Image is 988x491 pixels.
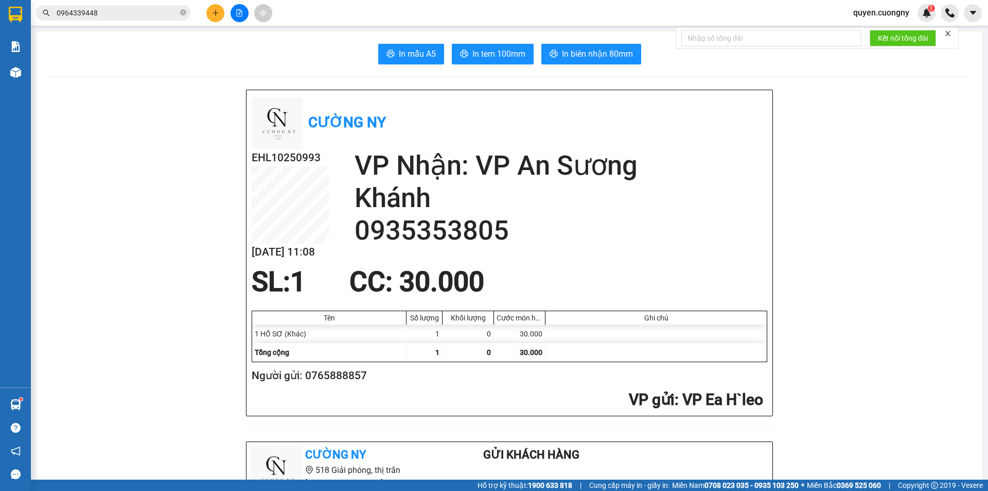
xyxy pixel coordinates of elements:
button: plus [206,4,224,22]
span: caret-down [968,8,978,18]
button: caret-down [964,4,982,22]
span: printer [550,49,558,59]
span: 1 [290,266,306,298]
span: 1 [435,348,439,357]
span: environment [305,466,313,474]
div: CC : 30.000 [343,266,490,297]
sup: 1 [928,5,935,12]
span: ⚪️ [801,483,804,487]
img: solution-icon [10,41,21,52]
span: SL: [252,266,290,298]
h2: Khánh [355,182,767,214]
div: Số lượng [409,314,439,322]
div: Ghi chú [548,314,764,322]
b: Cường Ny [308,114,386,131]
span: close [944,30,951,37]
div: Tên [255,314,403,322]
span: printer [460,49,468,59]
b: Cường Ny [305,448,366,461]
sup: 1 [20,398,23,401]
span: notification [11,446,21,456]
h2: : VP Ea H`leo [252,390,763,411]
span: close-circle [180,9,186,15]
span: Miền Bắc [807,480,881,491]
h2: VP Nhận: VP An Sương [355,149,767,182]
div: Khối lượng [445,314,491,322]
button: printerIn tem 100mm [452,44,534,64]
span: In tem 100mm [472,47,525,60]
span: close-circle [180,8,186,18]
span: In biên nhận 80mm [562,47,633,60]
strong: 0708 023 035 - 0935 103 250 [704,481,799,489]
span: search [43,9,50,16]
img: icon-new-feature [922,8,931,18]
img: logo-vxr [9,7,22,22]
img: warehouse-icon [10,67,21,78]
span: In mẫu A5 [399,47,436,60]
h2: [DATE] 11:08 [252,244,329,261]
span: printer [386,49,395,59]
span: 1 [929,5,933,12]
div: Cước món hàng [497,314,542,322]
div: 1 [407,325,443,343]
strong: 0369 525 060 [837,481,881,489]
b: Gửi khách hàng [483,448,579,461]
span: question-circle [11,423,21,433]
span: Miền Nam [672,480,799,491]
span: copyright [931,482,938,489]
span: Kết nối tổng đài [878,32,928,44]
button: printerIn biên nhận 80mm [541,44,641,64]
div: 0 [443,325,494,343]
span: | [580,480,581,491]
strong: 1900 633 818 [528,481,572,489]
span: VP gửi [629,391,675,409]
h2: 0935353805 [355,214,767,247]
img: warehouse-icon [10,399,21,410]
h2: Người gửi: 0765888857 [252,367,763,384]
button: file-add [231,4,249,22]
span: | [889,480,890,491]
div: 30.000 [494,325,545,343]
span: plus [212,9,219,16]
img: phone-icon [945,8,955,18]
input: Tìm tên, số ĐT hoặc mã đơn [57,7,178,19]
img: logo.jpg [252,98,303,149]
span: aim [259,9,267,16]
button: aim [254,4,272,22]
li: 518 Giải phóng, thị trấn [GEOGRAPHIC_DATA] [251,464,442,489]
span: 0 [487,348,491,357]
span: file-add [236,9,243,16]
span: quyen.cuongny [845,6,918,19]
h2: EHL10250993 [252,149,329,166]
span: 30.000 [520,348,542,357]
button: Kết nối tổng đài [870,30,936,46]
span: Cung cấp máy in - giấy in: [589,480,669,491]
input: Nhập số tổng đài [681,30,861,46]
span: Tổng cộng [255,348,289,357]
span: message [11,469,21,479]
button: printerIn mẫu A5 [378,44,444,64]
span: Hỗ trợ kỹ thuật: [478,480,572,491]
div: 1 HỒ SƠ (Khác) [252,325,407,343]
